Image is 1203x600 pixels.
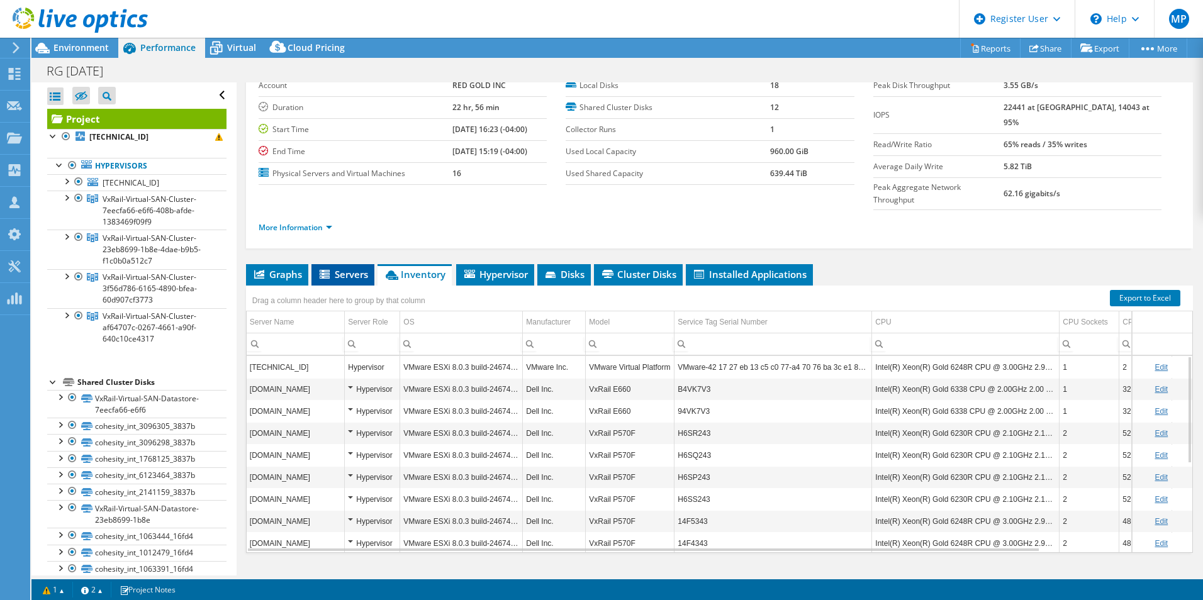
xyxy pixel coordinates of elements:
[674,532,872,554] td: Column Service Tag Serial Number, Value 14F4343
[77,375,227,390] div: Shared Cluster Disks
[1004,161,1032,172] b: 5.82 TiB
[259,145,452,158] label: End Time
[586,444,674,466] td: Column Model, Value VxRail P570F
[47,230,227,269] a: VxRail-Virtual-SAN-Cluster-23eb8699-1b8e-4dae-b9b5-f1c0b0a512c7
[1004,188,1060,199] b: 62.16 gigabits/s
[566,79,770,92] label: Local Disks
[770,168,807,179] b: 639.44 TiB
[247,510,345,532] td: Column Server Name, Value s008404e27-1.redgold.com
[586,333,674,355] td: Column Model, Filter cell
[403,314,414,330] div: OS
[1090,13,1102,25] svg: \n
[523,378,586,400] td: Column Manufacturer, Value Dell Inc.
[523,400,586,422] td: Column Manufacturer, Value Dell Inc.
[348,426,396,441] div: Hypervisor
[47,545,227,561] a: cohesity_int_1012479_16fd4
[692,268,807,281] span: Installed Applications
[53,42,109,53] span: Environment
[47,269,227,308] a: VxRail-Virtual-SAN-Cluster-3f56d786-6165-4890-bfea-60d907cf3773
[462,268,528,281] span: Hypervisor
[452,80,506,91] b: RED GOLD INC
[872,422,1060,444] td: Column CPU, Value Intel(R) Xeon(R) Gold 6230R CPU @ 2.10GHz 2.10 GHz
[348,448,396,463] div: Hypervisor
[1155,495,1168,504] a: Edit
[872,378,1060,400] td: Column CPU, Value Intel(R) Xeon(R) Gold 6338 CPU @ 2.00GHz 2.00 GHz
[400,510,523,532] td: Column OS, Value VMware ESXi 8.0.3 build-24674464
[103,233,201,266] span: VxRail-Virtual-SAN-Cluster-23eb8699-1b8e-4dae-b9b5-f1c0b0a512c7
[674,400,872,422] td: Column Service Tag Serial Number, Value 94VK7V3
[566,145,770,158] label: Used Local Capacity
[452,102,500,113] b: 22 hr, 56 min
[872,444,1060,466] td: Column CPU, Value Intel(R) Xeon(R) Gold 6230R CPU @ 2.10GHz 2.10 GHz
[345,466,400,488] td: Column Server Role, Value Hypervisor
[103,272,197,305] span: VxRail-Virtual-SAN-Cluster-3f56d786-6165-4890-bfea-60d907cf3773
[348,404,396,419] div: Hypervisor
[345,532,400,554] td: Column Server Role, Value Hypervisor
[875,314,891,330] div: CPU
[1155,451,1168,460] a: Edit
[1155,429,1168,438] a: Edit
[1129,38,1187,58] a: More
[566,167,770,180] label: Used Shared Capacity
[678,314,768,330] div: Service Tag Serial Number
[47,561,227,577] a: cohesity_int_1063391_16fd4
[1155,539,1168,548] a: Edit
[674,466,872,488] td: Column Service Tag Serial Number, Value H6SP243
[770,146,809,157] b: 960.00 GiB
[259,79,452,92] label: Account
[400,532,523,554] td: Column OS, Value VMware ESXi 8.0.3 build-24674464
[1060,333,1119,355] td: Column CPU Sockets, Filter cell
[348,492,396,507] div: Hypervisor
[674,356,872,378] td: Column Service Tag Serial Number, Value VMware-42 17 27 eb 13 c5 c0 77-a4 70 76 ba 3c e1 84 0a
[400,466,523,488] td: Column OS, Value VMware ESXi 8.0.3 build-24674464
[872,466,1060,488] td: Column CPU, Value Intel(R) Xeon(R) Gold 6230R CPU @ 2.10GHz 2.10 GHz
[345,333,400,355] td: Column Server Role, Filter cell
[523,311,586,333] td: Manufacturer Column
[47,484,227,500] a: cohesity_int_2141159_3837b
[247,356,345,378] td: Column Server Name, Value 10.3.72.50
[247,333,345,355] td: Column Server Name, Filter cell
[252,268,302,281] span: Graphs
[566,101,770,114] label: Shared Cluster Disks
[247,311,345,333] td: Server Name Column
[47,451,227,467] a: cohesity_int_1768125_3837b
[586,378,674,400] td: Column Model, Value VxRail E660
[523,444,586,466] td: Column Manufacturer, Value Dell Inc.
[674,333,872,355] td: Column Service Tag Serial Number, Filter cell
[589,314,610,330] div: Model
[259,222,332,233] a: More Information
[452,146,527,157] b: [DATE] 15:19 (-04:00)
[72,582,111,597] a: 2
[345,488,400,510] td: Column Server Role, Value Hypervisor
[247,444,345,466] td: Column Server Name, Value s008399o99-3.redgold.com
[345,422,400,444] td: Column Server Role, Value Hypervisor
[1155,473,1168,482] a: Edit
[259,167,452,180] label: Physical Servers and Virtual Machines
[249,292,428,309] div: Drag a column header here to group by that column
[348,382,396,397] div: Hypervisor
[873,79,1004,92] label: Peak Disk Throughput
[674,510,872,532] td: Column Service Tag Serial Number, Value 14F5343
[1060,422,1119,444] td: Column CPU Sockets, Value 2
[47,109,227,129] a: Project
[770,102,779,113] b: 12
[523,510,586,532] td: Column Manufacturer, Value Dell Inc.
[526,314,571,330] div: Manufacturer
[400,488,523,510] td: Column OS, Value VMware ESXi 8.0.3 build-24674464
[1155,385,1168,394] a: Edit
[1060,378,1119,400] td: Column CPU Sockets, Value 1
[247,378,345,400] td: Column Server Name, Value s011263.redgold.com
[872,356,1060,378] td: Column CPU, Value Intel(R) Xeon(R) Gold 6248R CPU @ 3.00GHz 2.99 GHz
[247,488,345,510] td: Column Server Name, Value s008399o99-1.redgold.com
[1110,290,1180,306] a: Export to Excel
[89,131,148,142] b: [TECHNICAL_ID]
[674,311,872,333] td: Service Tag Serial Number Column
[872,400,1060,422] td: Column CPU, Value Intel(R) Xeon(R) Gold 6338 CPU @ 2.00GHz 2.00 GHz
[872,488,1060,510] td: Column CPU, Value Intel(R) Xeon(R) Gold 6230R CPU @ 2.10GHz 2.10 GHz
[400,400,523,422] td: Column OS, Value VMware ESXi 8.0.3 build-24674464
[674,378,872,400] td: Column Service Tag Serial Number, Value B4VK7V3
[523,356,586,378] td: Column Manufacturer, Value VMware Inc.
[47,418,227,434] a: cohesity_int_3096305_3837b
[523,488,586,510] td: Column Manufacturer, Value Dell Inc.
[1119,356,1172,378] td: Column CPU Cores, Value 2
